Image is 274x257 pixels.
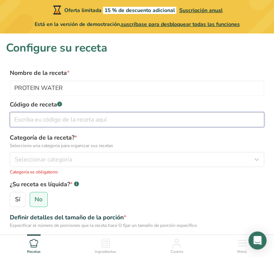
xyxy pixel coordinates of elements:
[6,40,268,56] h1: Configure su receta
[10,222,264,229] div: Especificar el número de porciones que la receta hace O fijar un tamaño de porción específico
[10,133,264,149] label: Categoría de la receta?
[10,100,264,109] label: Código de receta
[10,112,264,127] input: Escriba eu código de la receta aquí
[15,196,20,203] span: Sí
[171,249,183,255] span: Cuenta
[15,155,72,164] span: Seleccionar categoría
[10,142,264,149] p: Seleccione una categoría para organizar sus recetas
[10,180,264,189] label: ¿Su receta es líquida?
[10,81,264,96] input: Escriba el nombre de su receta aquí
[10,169,264,175] p: Categoría es obligatorio
[95,249,116,255] span: Ingredientes
[10,213,264,222] div: Definir detalles del tamaño de la porción
[179,7,223,14] span: Suscripción anual
[237,249,247,255] span: Menú
[35,20,240,28] span: Está en la versión de demostración,
[171,235,183,255] a: Cuenta
[10,68,264,78] label: Nombre de la receta
[121,21,240,28] span: suscríbase para desbloquear todas las funciones
[103,7,176,14] span: 15 % de descuento adicional
[51,5,223,14] div: Oferta limitada
[27,235,41,255] a: Recetas
[248,231,266,249] div: Open Intercom Messenger
[10,152,264,167] button: Seleccionar categoría
[95,235,116,255] a: Ingredientes
[35,196,42,203] span: No
[27,249,41,255] span: Recetas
